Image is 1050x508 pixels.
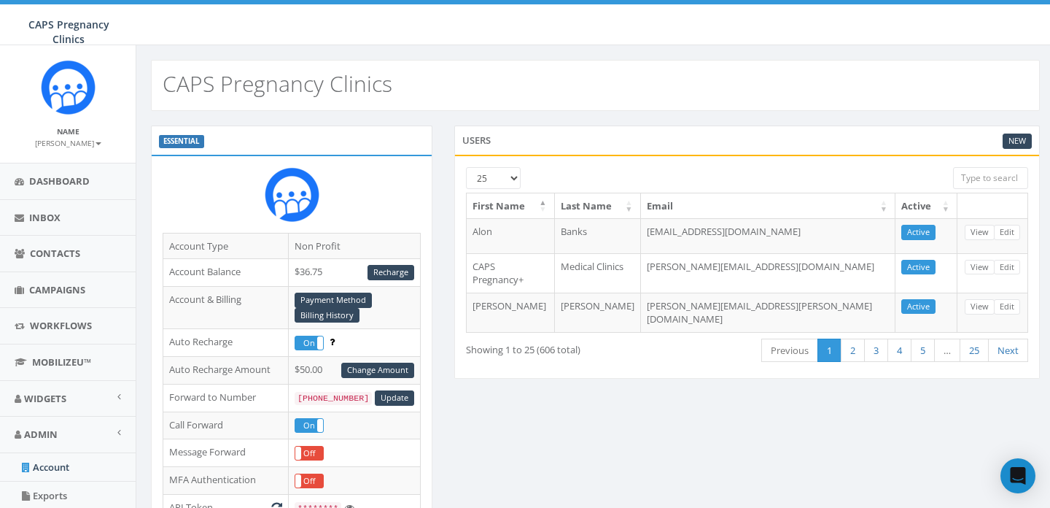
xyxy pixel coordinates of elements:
[163,357,289,385] td: Auto Recharge Amount
[295,446,324,461] div: OnOff
[289,233,421,259] td: Non Profit
[466,337,688,357] div: Showing 1 to 25 (606 total)
[901,260,936,275] a: Active
[163,412,289,439] td: Call Forward
[994,299,1020,315] a: Edit
[901,299,936,315] a: Active
[28,18,109,46] span: CAPS Pregnancy Clinics
[29,211,61,224] span: Inbox
[375,390,414,406] a: Update
[159,135,204,148] label: ESSENTIAL
[467,293,554,332] td: [PERSON_NAME]
[467,253,554,293] td: CAPS Pregnancy+
[367,265,414,280] a: Recharge
[953,167,1028,189] input: Type to search
[761,339,818,363] a: Previous
[555,253,641,293] td: Medical Clinics
[895,193,957,219] th: Active: activate to sort column ascending
[555,218,641,253] td: Banks
[988,339,1028,363] a: Next
[163,384,289,412] td: Forward to Number
[32,355,91,369] span: MobilizeU™
[163,329,289,357] td: Auto Recharge
[295,308,359,323] a: Billing History
[841,339,865,363] a: 2
[57,126,79,136] small: Name
[864,339,888,363] a: 3
[994,225,1020,240] a: Edit
[29,174,90,188] span: Dashboard
[641,253,895,293] td: [PERSON_NAME][EMAIL_ADDRESS][DOMAIN_NAME]
[934,339,960,363] a: …
[29,283,85,296] span: Campaigns
[1000,458,1035,493] div: Open Intercom Messenger
[817,339,841,363] a: 1
[1003,134,1032,149] a: New
[965,299,995,315] a: View
[295,447,323,461] label: Off
[467,218,554,253] td: Alon
[163,467,289,495] td: MFA Authentication
[965,260,995,275] a: View
[295,418,324,434] div: OnOff
[289,259,421,287] td: $36.75
[641,218,895,253] td: [EMAIL_ADDRESS][DOMAIN_NAME]
[295,392,372,405] code: [PHONE_NUMBER]
[965,225,995,240] a: View
[641,293,895,332] td: [PERSON_NAME][EMAIL_ADDRESS][PERSON_NAME][DOMAIN_NAME]
[265,167,319,222] img: Rally_Corp_Icon_1.png
[163,439,289,467] td: Message Forward
[163,72,392,96] h2: CAPS Pregnancy Clinics
[295,474,323,488] label: Off
[295,336,323,350] label: On
[295,336,324,351] div: OnOff
[887,339,911,363] a: 4
[295,293,372,308] a: Payment Method
[289,357,421,385] td: $50.00
[163,259,289,287] td: Account Balance
[454,126,1040,155] div: Users
[330,335,335,348] span: Enable to prevent campaign failure.
[163,233,289,259] td: Account Type
[901,225,936,240] a: Active
[35,138,101,148] small: [PERSON_NAME]
[555,193,641,219] th: Last Name: activate to sort column ascending
[341,363,414,378] a: Change Amount
[295,474,324,489] div: OnOff
[24,428,58,441] span: Admin
[30,319,92,332] span: Workflows
[960,339,989,363] a: 25
[163,286,289,329] td: Account & Billing
[641,193,895,219] th: Email: activate to sort column ascending
[295,419,323,433] label: On
[24,392,66,405] span: Widgets
[994,260,1020,275] a: Edit
[35,136,101,149] a: [PERSON_NAME]
[41,60,96,115] img: Rally_Corp_Icon_1.png
[30,247,80,260] span: Contacts
[555,293,641,332] td: [PERSON_NAME]
[467,193,554,219] th: First Name: activate to sort column descending
[911,339,935,363] a: 5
